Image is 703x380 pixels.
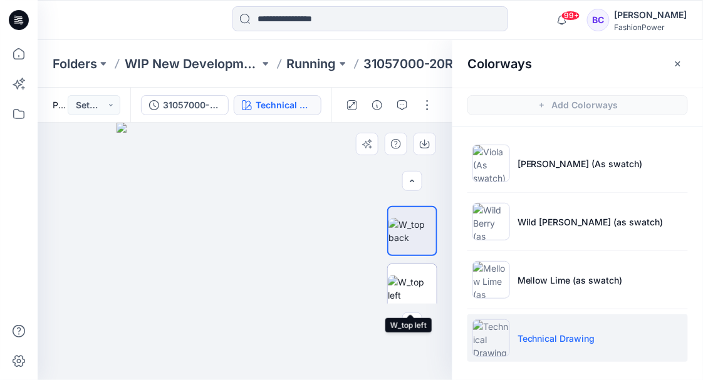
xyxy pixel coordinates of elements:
a: Running [287,55,336,73]
img: Technical Drawing [472,319,510,357]
p: Wild [PERSON_NAME] (as swatch) [518,215,664,229]
div: 31057000-20RL-Raya [163,98,221,112]
a: Folders [53,55,97,73]
span: 99+ [561,11,580,21]
img: Viola (As swatch) [472,145,510,182]
img: Mellow Lime (as swatch) [472,261,510,299]
div: BC [587,9,610,31]
img: Wild Berry (as swatch) [472,203,510,240]
div: Technical Drawing [256,98,313,112]
div: [PERSON_NAME] [615,8,687,23]
div: FashionPower [615,23,687,32]
p: Mellow Lime (as swatch) [518,274,623,287]
img: W_top back [388,218,436,244]
img: W_top left [388,275,437,302]
h2: Colorways [467,56,532,71]
button: 31057000-20RL-Raya [141,95,229,115]
p: [PERSON_NAME] (As swatch) [518,157,643,170]
span: Posted [DATE] 09:20 by [53,98,68,111]
p: 31057000-20RL-Raya [364,55,495,73]
a: WIP New Developments [125,55,259,73]
p: Technical Drawing [518,332,595,345]
button: Details [367,95,387,115]
button: Technical Drawing [234,95,321,115]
